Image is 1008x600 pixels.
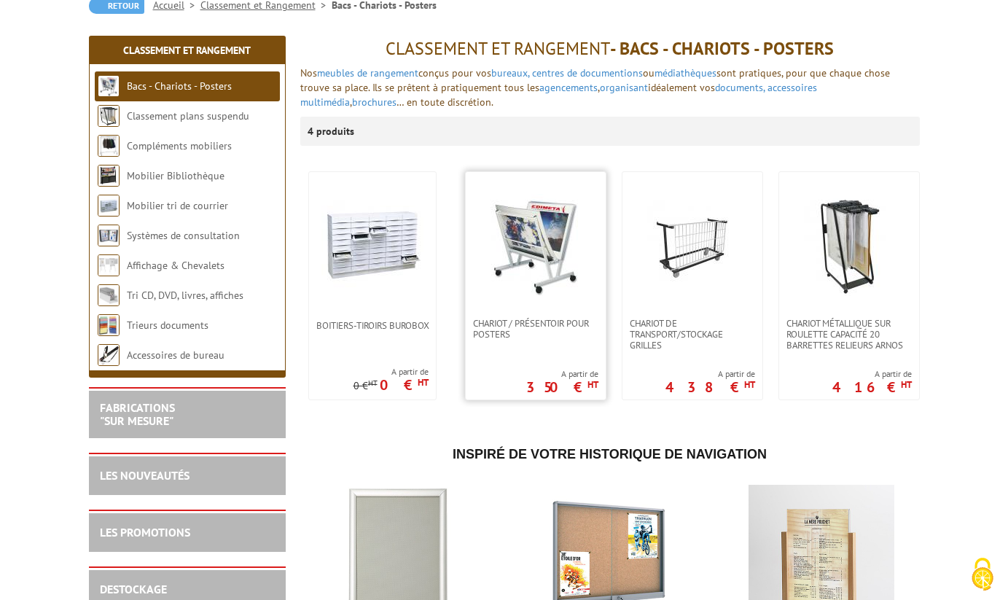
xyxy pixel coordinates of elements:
[127,79,232,93] a: Bacs - Chariots - Posters
[630,318,755,351] span: Chariot de transport/stockage Grilles
[300,81,817,109] a: accessoires multimédia
[539,81,598,94] a: agencements
[98,344,120,366] img: Accessoires de bureau
[127,229,240,242] a: Systèmes de consultation
[957,550,1008,600] button: Cookies (fenêtre modale)
[532,66,643,79] a: centres de documentions
[127,259,224,272] a: Affichage & Chevalets
[641,194,743,296] img: Chariot de transport/stockage Grilles
[600,81,648,94] a: organisant
[127,199,228,212] a: Mobilier tri de courrier
[316,320,429,331] span: Boitiers-tiroirs Burobox
[100,582,167,596] a: DESTOCKAGE
[665,368,755,380] span: A partir de
[321,194,423,296] img: Boitiers-tiroirs Burobox
[98,135,120,157] img: Compléments mobiliers
[665,383,755,391] p: 438 €
[526,368,598,380] span: A partir de
[832,368,912,380] span: A partir de
[309,320,436,331] a: Boitiers-tiroirs Burobox
[100,468,190,483] a: LES NOUVEAUTÉS
[901,378,912,391] sup: HT
[123,44,251,57] a: Classement et Rangement
[655,66,716,79] a: médiathèques
[453,447,767,461] span: Inspiré de votre historique de navigation
[353,381,378,391] p: 0 €
[127,169,224,182] a: Mobilier Bibliothèque
[380,381,429,389] p: 0 €
[353,366,429,378] span: A partir de
[127,289,243,302] a: Tri CD, DVD, livres, affiches
[98,314,120,336] img: Trieurs documents
[964,556,1001,593] img: Cookies (fenêtre modale)
[300,39,920,58] h1: - Bacs - Chariots - Posters
[98,105,120,127] img: Classement plans suspendu
[98,284,120,306] img: Tri CD, DVD, livres, affiches
[485,194,587,296] img: Chariot / Présentoir pour posters
[786,318,912,351] span: Chariot métallique sur roulette capacité 20 barrettes relieurs ARNOS
[798,194,900,296] img: Chariot métallique sur roulette capacité 20 barrettes relieurs ARNOS
[127,348,224,362] a: Accessoires de bureau
[127,109,249,122] a: Classement plans suspendu
[98,165,120,187] img: Mobilier Bibliothèque
[127,139,232,152] a: Compléments mobiliers
[127,319,208,332] a: Trieurs documents
[98,195,120,217] img: Mobilier tri de courrier
[98,75,120,97] img: Bacs - Chariots - Posters
[317,66,418,79] a: meubles de rangement
[715,81,765,94] a: documents,
[832,383,912,391] p: 416 €
[466,318,606,340] a: Chariot / Présentoir pour posters
[98,225,120,246] img: Systèmes de consultation
[300,66,890,109] font: Nos conçus pour vos ou sont pratiques, pour que chaque chose trouve sa place. Ils se prêtent à pr...
[744,378,755,391] sup: HT
[526,383,598,391] p: 350 €
[308,117,362,146] p: 4 produits
[386,37,610,60] span: Classement et Rangement
[779,318,919,351] a: Chariot métallique sur roulette capacité 20 barrettes relieurs ARNOS
[98,254,120,276] img: Affichage & Chevalets
[587,378,598,391] sup: HT
[418,376,429,389] sup: HT
[352,96,396,109] a: brochures
[491,66,529,79] a: bureaux,
[622,318,762,351] a: Chariot de transport/stockage Grilles
[100,400,175,428] a: FABRICATIONS"Sur Mesure"
[100,525,190,539] a: LES PROMOTIONS
[473,318,598,340] span: Chariot / Présentoir pour posters
[368,378,378,388] sup: HT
